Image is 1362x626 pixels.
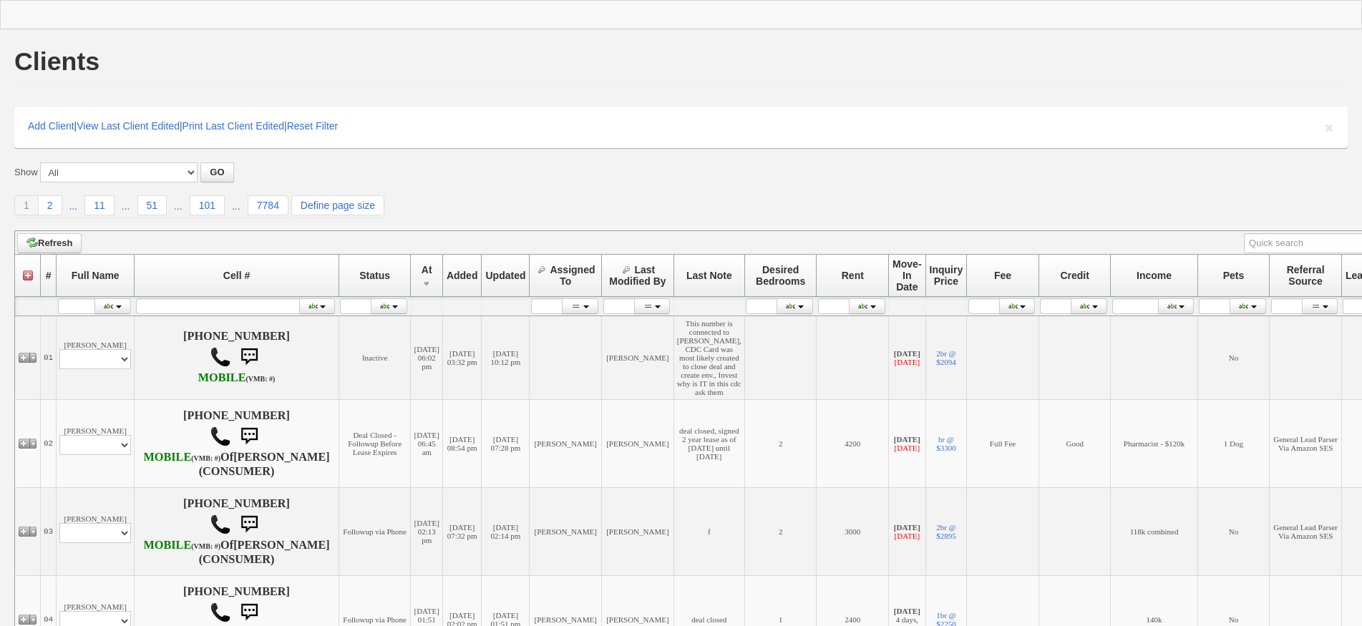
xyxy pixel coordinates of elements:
td: [PERSON_NAME] [57,400,135,488]
a: 1 [14,195,39,215]
b: [DATE] [894,523,920,532]
td: 118k combined [1111,488,1197,576]
td: [PERSON_NAME] [530,400,602,488]
td: [PERSON_NAME] [57,316,135,400]
b: [PERSON_NAME] [233,539,330,552]
a: 51 [137,195,167,215]
td: deal closed, signed 2 year lease as of [DATE] until [DATE] [673,400,744,488]
span: Rent [842,270,864,281]
span: Desired Bedrooms [756,264,805,287]
td: This number is connected to [PERSON_NAME], CDC Card was most likely created to close deal and cre... [673,316,744,400]
td: [DATE] 02:14 pm [482,488,530,576]
a: 101 [190,195,225,215]
b: AT&T Wireless [198,371,276,384]
td: [PERSON_NAME] [602,488,674,576]
b: [PERSON_NAME] [233,451,330,464]
span: Added [447,270,478,281]
span: Move-In Date [892,258,921,293]
td: 1 Dog [1197,400,1270,488]
td: Inactive [339,316,411,400]
span: Last Note [686,270,732,281]
a: Add Client [28,120,74,132]
td: [DATE] 02:13 pm [411,488,442,576]
td: 02 [41,400,57,488]
span: Assigned To [550,264,595,287]
td: [PERSON_NAME] [57,488,135,576]
a: ... [167,197,190,215]
font: [DATE] [895,358,920,366]
a: 2br @ $2094 [936,349,956,366]
b: T-Mobile USA, Inc. [143,451,220,464]
a: 2br @ $2895 [936,523,956,540]
font: [DATE] [895,532,920,540]
img: call.png [210,514,231,535]
b: T-Mobile USA, Inc. [143,539,220,552]
td: Followup via Phone [339,488,411,576]
font: MOBILE [143,539,191,552]
td: [DATE] 08:54 pm [442,400,482,488]
font: (VMB: #) [191,454,220,462]
td: 2 [744,488,817,576]
span: Inquiry Price [930,264,963,287]
a: View Last Client Edited [77,120,180,132]
td: [DATE] 06:02 pm [411,316,442,400]
b: [DATE] [894,607,920,615]
a: ... [225,197,248,215]
img: call.png [210,346,231,368]
td: Deal Closed - Followup Before Lease Expires [339,400,411,488]
td: 01 [41,316,57,400]
td: General Lead Parser Via Amazon SES [1270,400,1342,488]
img: call.png [210,602,231,623]
td: f [673,488,744,576]
a: ... [62,197,85,215]
font: (VMB: #) [246,375,276,383]
td: [DATE] 10:12 pm [482,316,530,400]
img: call.png [210,426,231,447]
td: General Lead Parser Via Amazon SES [1270,488,1342,576]
td: 2 [744,400,817,488]
td: [DATE] 06:45 am [411,400,442,488]
span: Pets [1223,270,1245,281]
td: [PERSON_NAME] [602,400,674,488]
h4: [PHONE_NUMBER] Of (CONSUMER) [137,497,336,566]
img: sms.png [235,343,263,371]
a: Reset Filter [287,120,339,132]
img: sms.png [235,422,263,451]
font: MOBILE [198,371,246,384]
label: Show [14,166,38,179]
h4: [PHONE_NUMBER] [137,330,336,386]
span: Credit [1060,270,1089,281]
a: 7784 [248,195,288,215]
span: At [422,264,432,275]
td: [DATE] 07:28 pm [482,400,530,488]
h1: Clients [14,49,99,74]
span: Referral Source [1287,264,1325,287]
font: (VMB: #) [191,542,220,550]
span: Status [359,270,390,281]
img: sms.png [235,510,263,539]
a: 11 [84,195,115,215]
td: 3000 [817,488,889,576]
td: 4200 [817,400,889,488]
a: ... [115,197,137,215]
span: Last Modified By [609,264,666,287]
a: br @ $3300 [936,435,956,452]
span: Fee [994,270,1011,281]
a: Print Last Client Edited [183,120,284,132]
td: No [1197,488,1270,576]
a: Define page size [291,195,384,215]
td: Good [1038,400,1111,488]
td: 03 [41,488,57,576]
h4: [PHONE_NUMBER] Of (CONSUMER) [137,409,336,478]
td: Pharmacist - $120k [1111,400,1197,488]
span: Cell # [223,270,250,281]
font: [DATE] [895,444,920,452]
td: [DATE] 07:32 pm [442,488,482,576]
td: Full Fee [967,400,1039,488]
div: | | | [14,107,1348,148]
b: [DATE] [894,435,920,444]
td: No [1197,316,1270,400]
font: MOBILE [143,451,191,464]
span: Updated [485,270,525,281]
a: Refresh [17,233,82,253]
